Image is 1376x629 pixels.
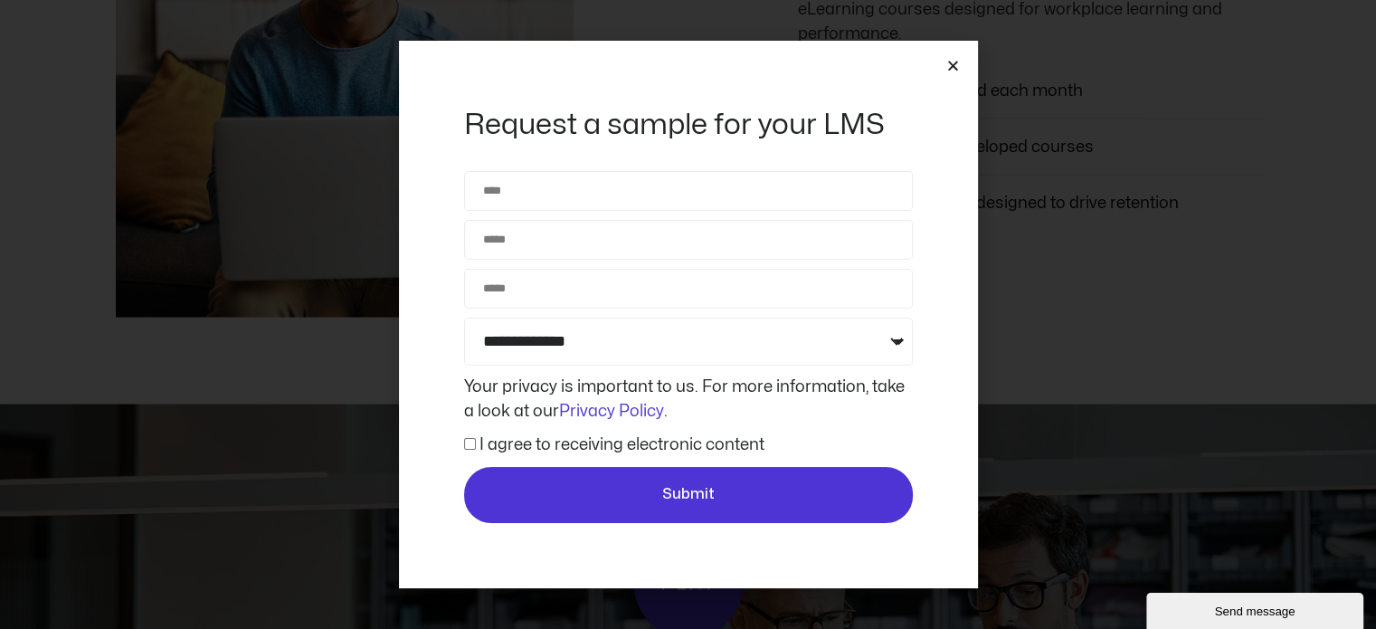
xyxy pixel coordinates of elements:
h2: Request a sample for your LMS [464,106,913,144]
div: Your privacy is important to us. For more information, take a look at our . [460,375,917,424]
a: Close [946,59,960,72]
button: Submit [464,467,913,523]
a: Privacy Policy [559,404,664,419]
span: Submit [662,483,715,507]
label: I agree to receiving electronic content [479,437,764,453]
iframe: chat widget [1146,589,1367,629]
